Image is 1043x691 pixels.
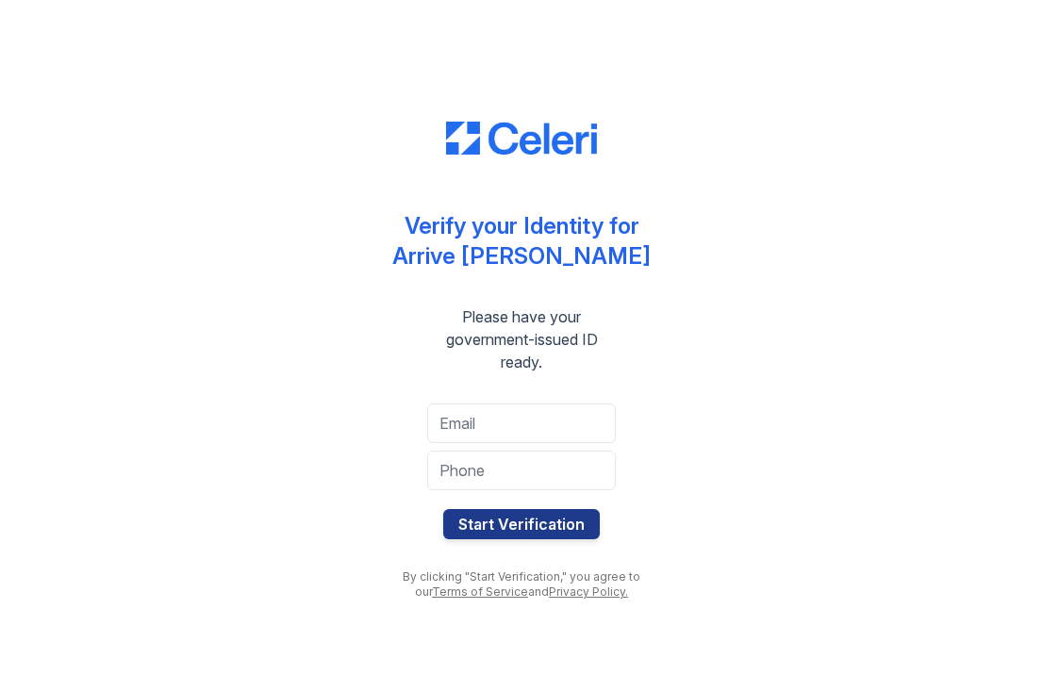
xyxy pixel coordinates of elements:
[427,451,616,490] input: Phone
[427,403,616,443] input: Email
[549,584,628,599] a: Privacy Policy.
[392,211,651,271] div: Verify your Identity for Arrive [PERSON_NAME]
[389,569,654,600] div: By clicking "Start Verification," you agree to our and
[389,305,654,373] div: Please have your government-issued ID ready.
[446,122,597,156] img: CE_Logo_Blue-a8612792a0a2168367f1c8372b55b34899dd931a85d93a1a3d3e32e68fde9ad4.png
[443,509,600,539] button: Start Verification
[432,584,528,599] a: Terms of Service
